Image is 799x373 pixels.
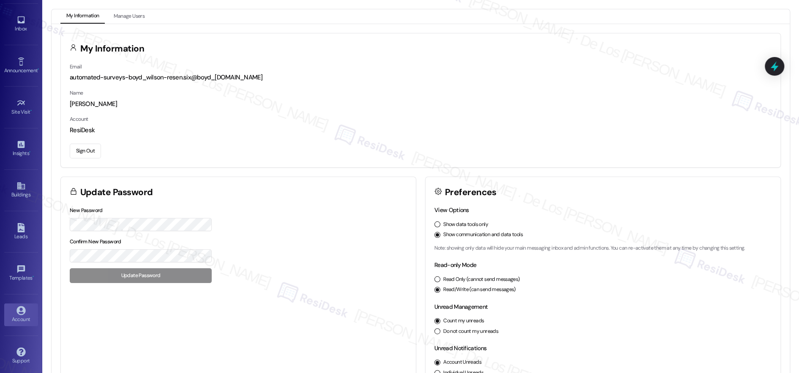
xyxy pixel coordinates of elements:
span: • [29,149,30,155]
label: Count my unreads [443,317,484,325]
button: Sign Out [70,144,101,158]
label: Read Only (cannot send messages) [443,276,520,283]
label: Do not count my unreads [443,328,498,335]
h3: Preferences [445,188,496,197]
div: ResiDesk [70,126,772,135]
a: Insights • [4,137,38,160]
label: View Options [434,206,469,214]
div: [PERSON_NAME] [70,100,772,109]
a: Account [4,303,38,326]
label: New Password [70,207,103,214]
label: Confirm New Password [70,238,121,245]
span: • [38,66,39,72]
a: Support [4,345,38,368]
a: Site Visit • [4,96,38,119]
label: Account [70,116,88,123]
label: Email [70,63,82,70]
label: Unread Management [434,303,488,310]
button: Manage Users [108,9,150,24]
a: Inbox [4,13,38,35]
a: Leads [4,221,38,243]
a: Buildings [4,179,38,201]
label: Show communication and data tools [443,231,523,239]
span: • [33,274,34,280]
a: Templates • [4,262,38,285]
h3: My Information [80,44,145,53]
p: Note: showing only data will hide your main messaging inbox and admin functions. You can re-activ... [434,245,772,252]
button: My Information [60,9,105,24]
h3: Update Password [80,188,153,197]
label: Show data tools only [443,221,488,229]
label: Read-only Mode [434,261,476,269]
span: • [30,108,32,114]
div: automated-surveys-boyd_wilson-resen.six@boyd_[DOMAIN_NAME] [70,73,772,82]
label: Name [70,90,83,96]
label: Unread Notifications [434,344,486,352]
label: Account Unreads [443,359,481,366]
label: Read/Write (can send messages) [443,286,516,294]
